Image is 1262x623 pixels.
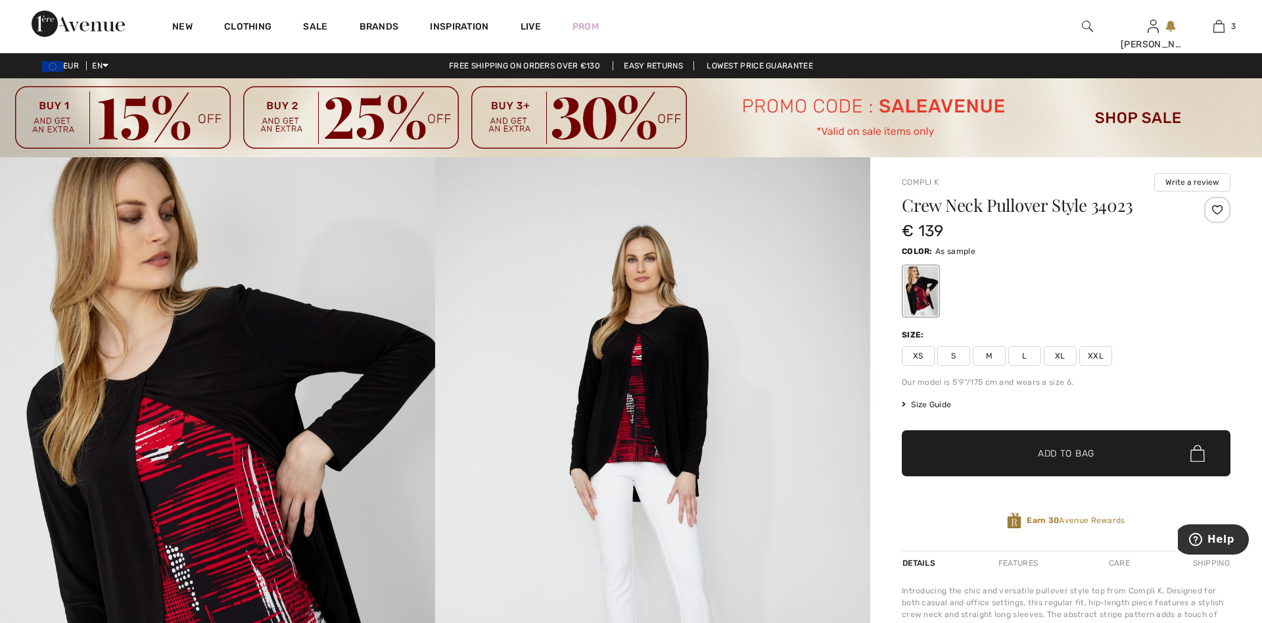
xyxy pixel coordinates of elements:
[904,266,938,316] div: As sample
[902,346,935,366] span: XS
[1038,447,1094,461] span: Add to Bag
[32,11,125,37] img: 1ère Avenue
[521,20,541,34] a: Live
[973,346,1006,366] span: M
[902,430,1230,476] button: Add to Bag
[902,197,1176,214] h1: Crew Neck Pullover Style 34023
[1121,37,1185,51] div: [PERSON_NAME]
[937,346,970,366] span: S
[696,61,824,70] a: Lowest Price Guarantee
[902,376,1230,388] div: Our model is 5'9"/175 cm and wears a size 6.
[902,222,944,240] span: € 139
[42,61,84,70] span: EUR
[360,21,399,35] a: Brands
[92,61,108,70] span: EN
[1082,18,1093,34] img: search the website
[902,399,951,411] span: Size Guide
[303,21,327,35] a: Sale
[573,20,599,34] a: Prom
[1148,18,1159,34] img: My Info
[1148,20,1159,32] a: Sign In
[430,21,488,35] span: Inspiration
[613,61,694,70] a: Easy Returns
[1027,514,1125,526] span: Avenue Rewards
[902,551,939,575] div: Details
[987,551,1049,575] div: Features
[1044,346,1077,366] span: XL
[935,247,975,256] span: As sample
[1027,516,1059,525] strong: Earn 30
[1098,551,1141,575] div: Care
[1186,18,1251,34] a: 3
[1213,18,1225,34] img: My Bag
[902,178,939,187] a: Compli K
[438,61,611,70] a: Free shipping on orders over €130
[1154,173,1230,191] button: Write a review
[1008,346,1041,366] span: L
[1007,512,1021,530] img: Avenue Rewards
[902,247,933,256] span: Color:
[902,329,927,341] div: Size:
[224,21,271,35] a: Clothing
[172,21,193,35] a: New
[1231,20,1236,32] span: 3
[1178,524,1249,557] iframe: Opens a widget where you can find more information
[1079,346,1112,366] span: XXL
[1190,551,1230,575] div: Shipping
[1190,445,1205,462] img: Bag.svg
[42,61,63,72] img: Euro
